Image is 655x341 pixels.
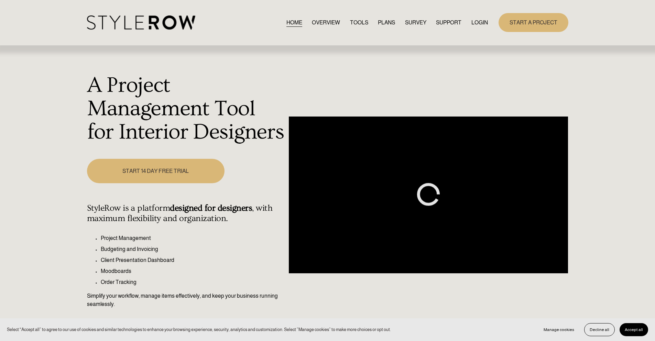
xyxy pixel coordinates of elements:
[625,327,643,332] span: Accept all
[87,159,225,183] a: START 14 DAY FREE TRIAL
[87,203,285,224] h4: StyleRow is a platform , with maximum flexibility and organization.
[87,292,285,308] p: Simplify your workflow, manage items effectively, and keep your business running seamlessly.
[584,323,615,336] button: Decline all
[620,323,648,336] button: Accept all
[101,245,285,253] p: Budgeting and Invoicing
[471,18,488,27] a: LOGIN
[286,18,302,27] a: HOME
[101,234,285,242] p: Project Management
[544,327,574,332] span: Manage cookies
[350,18,368,27] a: TOOLS
[7,326,391,333] p: Select “Accept all” to agree to our use of cookies and similar technologies to enhance your brows...
[87,15,195,30] img: StyleRow
[312,18,340,27] a: OVERVIEW
[436,18,461,27] a: folder dropdown
[87,74,285,144] h1: A Project Management Tool for Interior Designers
[538,323,579,336] button: Manage cookies
[436,19,461,27] span: SUPPORT
[170,203,252,213] strong: designed for designers
[405,18,426,27] a: SURVEY
[101,256,285,264] p: Client Presentation Dashboard
[378,18,395,27] a: PLANS
[499,13,568,32] a: START A PROJECT
[101,267,285,275] p: Moodboards
[590,327,609,332] span: Decline all
[101,278,285,286] p: Order Tracking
